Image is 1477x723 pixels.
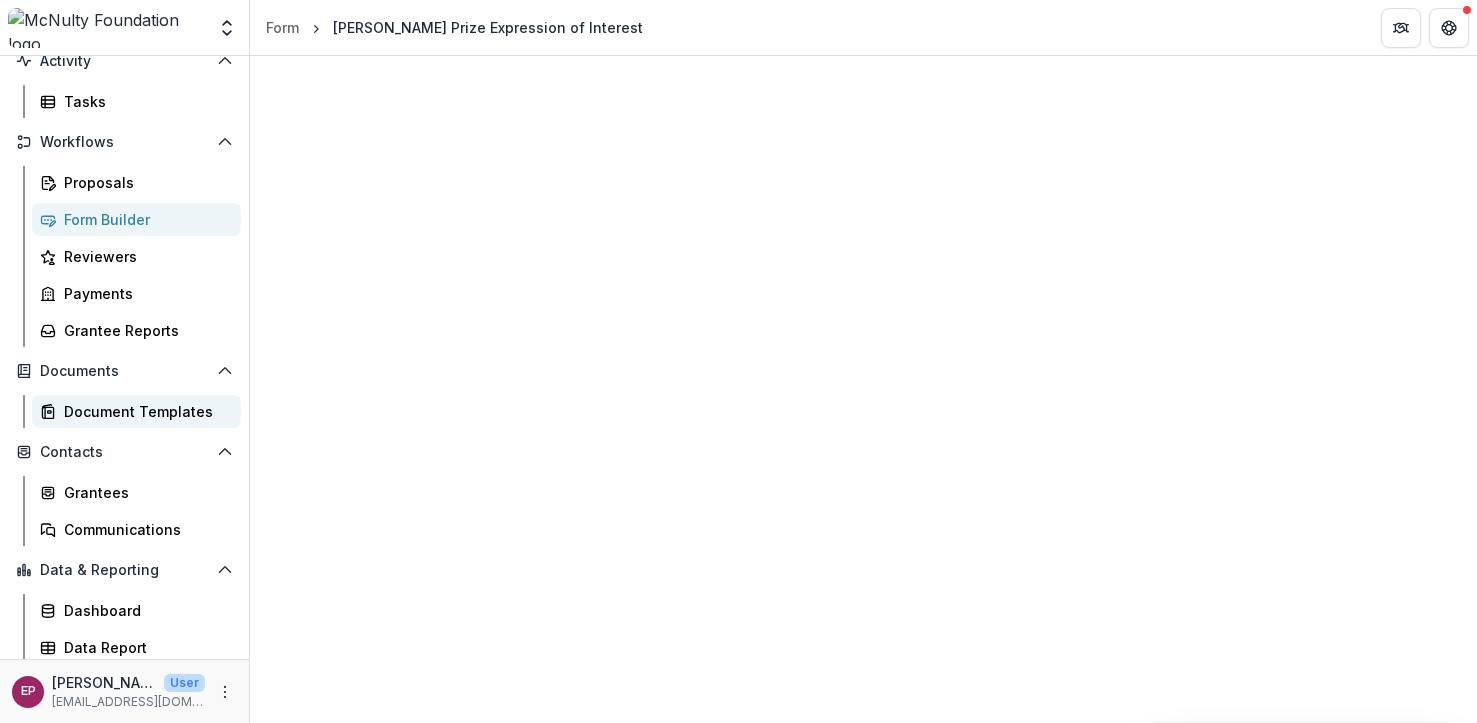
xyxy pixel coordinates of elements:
[64,519,225,540] div: Communications
[64,320,225,341] div: Grantee Reports
[40,134,209,151] span: Workflows
[32,476,241,509] a: Grantees
[32,594,241,627] a: Dashboard
[8,126,241,158] button: Open Workflows
[52,693,205,711] p: [EMAIL_ADDRESS][DOMAIN_NAME]
[8,355,241,387] button: Open Documents
[40,53,209,70] span: Activity
[64,246,225,267] div: Reviewers
[32,240,241,273] a: Reviewers
[8,45,241,77] button: Open Activity
[32,513,241,546] a: Communications
[1429,8,1469,48] button: Get Help
[21,685,36,698] div: Esther Park
[64,283,225,304] div: Payments
[32,395,241,428] a: Document Templates
[40,562,209,579] span: Data & Reporting
[40,444,209,461] span: Contacts
[32,166,241,199] a: Proposals
[64,401,225,422] div: Document Templates
[64,209,225,230] div: Form Builder
[213,8,241,48] button: Open entity switcher
[40,363,209,380] span: Documents
[32,277,241,310] a: Payments
[8,554,241,586] button: Open Data & Reporting
[64,482,225,503] div: Grantees
[164,674,205,692] p: User
[258,13,307,42] a: Form
[1381,8,1421,48] button: Partners
[64,637,225,658] div: Data Report
[64,172,225,193] div: Proposals
[64,600,225,621] div: Dashboard
[32,314,241,347] a: Grantee Reports
[32,203,241,236] a: Form Builder
[258,13,651,42] nav: breadcrumb
[52,672,156,693] p: [PERSON_NAME]
[8,8,205,48] img: McNulty Foundation logo
[266,17,299,38] div: Form
[213,680,237,704] button: More
[64,91,225,112] div: Tasks
[333,17,643,38] div: [PERSON_NAME] Prize Expression of Interest
[32,631,241,664] a: Data Report
[8,436,241,468] button: Open Contacts
[32,85,241,118] a: Tasks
